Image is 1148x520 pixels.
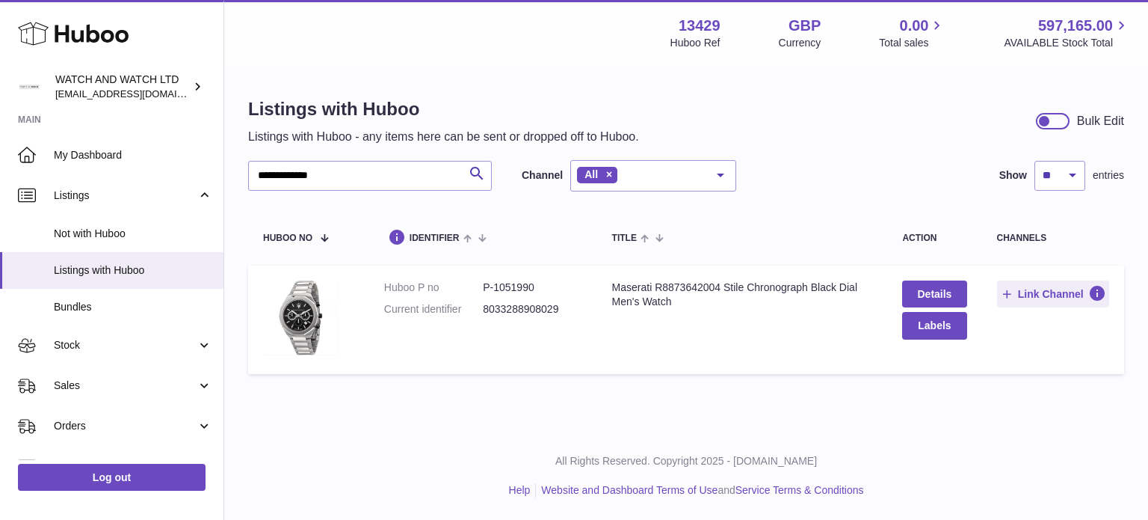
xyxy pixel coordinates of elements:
[1004,16,1130,50] a: 597,165.00 AVAILABLE Stock Total
[54,263,212,278] span: Listings with Huboo
[902,233,966,243] div: action
[263,233,312,243] span: Huboo no
[54,227,212,241] span: Not with Huboo
[679,16,720,36] strong: 13429
[483,302,581,316] dd: 8033288908029
[410,233,460,243] span: identifier
[54,419,197,433] span: Orders
[54,338,197,352] span: Stock
[384,281,483,295] dt: Huboo P no
[902,312,966,339] button: Labels
[54,148,212,162] span: My Dashboard
[18,76,40,98] img: internalAdmin-13429@internal.huboo.com
[54,459,212,474] span: Usage
[612,281,873,309] div: Maserati R8873642004 Stile Chronograph Black Dial Men's Watch
[541,484,717,496] a: Website and Dashboard Terms of Use
[1004,36,1130,50] span: AVAILABLE Stock Total
[54,300,212,314] span: Bundles
[522,168,563,183] label: Channel
[483,281,581,295] dd: P-1051990
[735,484,864,496] a: Service Terms & Conditions
[779,36,821,50] div: Currency
[1018,287,1084,301] span: Link Channel
[900,16,929,36] span: 0.00
[263,281,338,355] img: Maserati R8873642004 Stile Chronograph Black Dial Men's Watch
[997,281,1110,308] button: Link Channel
[997,233,1110,243] div: channels
[879,36,945,50] span: Total sales
[236,454,1136,468] p: All Rights Reserved. Copyright 2025 - [DOMAIN_NAME]
[879,16,945,50] a: 0.00 Total sales
[55,88,220,100] span: [EMAIL_ADDRESS][DOMAIN_NAME]
[509,484,531,496] a: Help
[1077,113,1124,129] div: Bulk Edit
[54,379,197,393] span: Sales
[248,97,639,121] h1: Listings with Huboo
[1093,168,1124,183] span: entries
[536,483,863,498] li: and
[612,233,637,243] span: title
[902,281,966,308] a: Details
[670,36,720,50] div: Huboo Ref
[55,73,190,101] div: WATCH AND WATCH LTD
[18,464,206,491] a: Log out
[248,129,639,145] p: Listings with Huboo - any items here can be sent or dropped off to Huboo.
[584,168,598,180] span: All
[384,302,483,316] dt: Current identifier
[54,189,197,203] span: Listings
[789,16,821,36] strong: GBP
[1038,16,1113,36] span: 597,165.00
[999,168,1027,183] label: Show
